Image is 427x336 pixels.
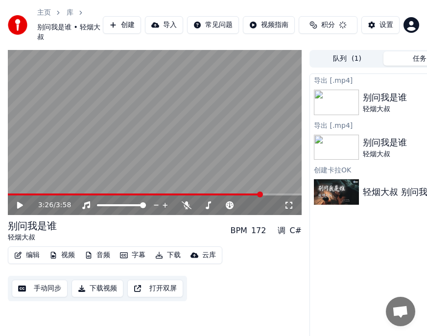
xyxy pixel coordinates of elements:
div: 别问我是谁 [8,219,57,233]
button: 字幕 [116,248,149,262]
button: 积分 [299,16,357,34]
span: 3:58 [56,200,71,210]
button: 编辑 [10,248,44,262]
nav: breadcrumb [37,8,103,42]
button: 手动同步 [12,280,68,297]
span: ( 1 ) [352,54,361,64]
div: 172 [251,225,266,237]
div: 轻烟大叔 [8,233,57,242]
button: 音频 [81,248,114,262]
div: 别问我是谁 [363,91,407,104]
button: 创建 [103,16,141,34]
button: 设置 [361,16,400,34]
div: 别问我是谁 [363,136,407,149]
div: 调 [278,225,285,237]
button: 视频指南 [243,16,295,34]
div: BPM [230,225,247,237]
div: 轻烟大叔 [363,149,407,159]
button: 下载 [151,248,185,262]
div: 打開聊天 [386,297,415,326]
div: 云库 [202,250,216,260]
a: 库 [67,8,73,18]
div: / [38,200,62,210]
button: 视频 [46,248,79,262]
div: 轻烟大叔 [363,104,407,114]
button: 打开双屏 [127,280,183,297]
button: 导入 [145,16,183,34]
img: youka [8,15,27,35]
span: 别问我是谁 • 轻烟大叔 [37,23,103,42]
span: 积分 [321,20,335,30]
button: 下载视频 [71,280,123,297]
div: C# [289,225,302,237]
div: 设置 [380,20,393,30]
span: 3:26 [38,200,53,210]
a: 主页 [37,8,51,18]
button: 常见问题 [187,16,239,34]
button: 队列 [311,51,383,66]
